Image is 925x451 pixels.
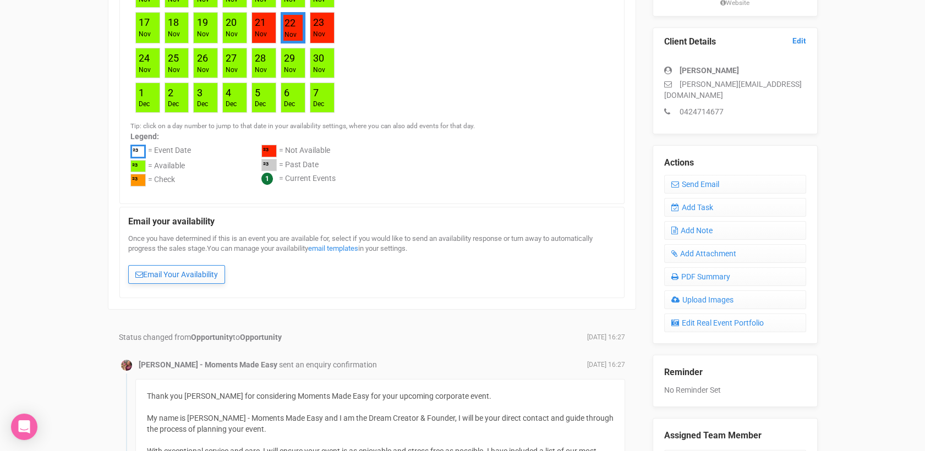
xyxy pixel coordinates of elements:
[313,52,324,64] a: 30
[139,360,277,369] strong: [PERSON_NAME] - Moments Made Easy
[128,265,225,284] a: Email Your Availability
[255,16,266,28] a: 21
[664,430,806,442] legend: Assigned Team Member
[664,36,806,48] legend: Client Details
[139,52,150,64] a: 24
[226,52,237,64] a: 27
[664,198,806,217] a: Add Task
[284,17,295,29] a: 22
[226,100,237,109] div: Dec
[139,100,150,109] div: Dec
[664,290,806,309] a: Upload Images
[191,333,233,342] strong: Opportunity
[128,216,616,228] legend: Email your availability
[196,52,207,64] a: 26
[284,87,289,98] a: 6
[587,333,625,342] span: [DATE] 16:27
[130,131,614,142] label: Legend:
[196,16,207,28] a: 19
[664,175,806,194] a: Send Email
[279,360,377,369] span: sent an enquiry confirmation
[196,87,202,98] a: 3
[130,160,146,173] div: ²³
[226,65,238,75] div: Nov
[664,355,806,395] div: No Reminder Set
[130,122,475,130] small: Tip: click on a day number to jump to that date in your availability settings, where you can also...
[168,87,173,98] a: 2
[226,16,237,28] a: 20
[139,30,151,39] div: Nov
[284,52,295,64] a: 29
[139,87,144,98] a: 1
[308,244,358,252] a: email templates
[130,174,146,186] div: ²³
[255,30,267,39] div: Nov
[207,244,407,252] span: You can manage your availability in your settings.
[664,157,806,169] legend: Actions
[792,36,806,46] a: Edit
[279,145,330,159] div: = Not Available
[196,100,207,109] div: Dec
[168,30,180,39] div: Nov
[664,313,806,332] a: Edit Real Event Portfolio
[119,333,282,342] span: Status changed from to
[279,159,319,173] div: = Past Date
[664,221,806,240] a: Add Note
[148,145,191,160] div: = Event Date
[168,16,179,28] a: 18
[313,30,325,39] div: Nov
[261,159,277,172] div: ²³
[130,145,146,158] div: ²³
[226,87,231,98] a: 4
[664,244,806,263] a: Add Attachment
[255,87,260,98] a: 5
[587,360,625,370] span: [DATE] 16:27
[279,173,336,185] div: = Current Events
[196,30,209,39] div: Nov
[313,16,324,28] a: 23
[261,173,273,185] span: 1
[139,16,150,28] a: 17
[255,52,266,64] a: 28
[240,333,282,342] strong: Opportunity
[664,366,806,379] legend: Reminder
[128,234,616,289] div: Once you have determined if this is an event you are available for, select if you would like to s...
[139,65,151,75] div: Nov
[255,65,267,75] div: Nov
[255,100,266,109] div: Dec
[148,174,175,188] div: = Check
[11,414,37,440] div: Open Intercom Messenger
[664,79,806,101] p: [PERSON_NAME][EMAIL_ADDRESS][DOMAIN_NAME]
[313,100,324,109] div: Dec
[168,52,179,64] a: 25
[168,65,180,75] div: Nov
[226,30,238,39] div: Nov
[284,30,297,40] div: Nov
[284,100,295,109] div: Dec
[664,267,806,286] a: PDF Summary
[148,160,185,174] div: = Available
[313,87,319,98] a: 7
[680,66,739,75] strong: [PERSON_NAME]
[196,65,209,75] div: Nov
[284,65,296,75] div: Nov
[313,65,325,75] div: Nov
[121,360,132,371] img: open-uri20230109-4-qbjbkf
[168,100,179,109] div: Dec
[664,106,806,117] p: 0424714677
[261,145,277,157] div: ²³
